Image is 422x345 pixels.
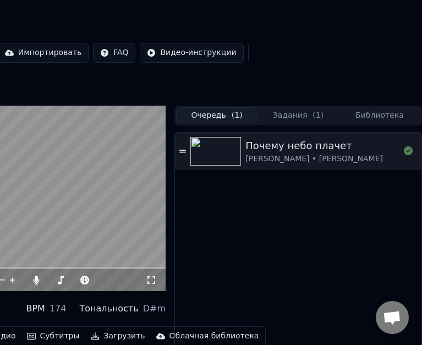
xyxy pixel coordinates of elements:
div: 174 [50,302,67,315]
div: Тональность [79,302,138,315]
button: Кредиты15 [248,43,326,63]
span: ( 1 ) [232,110,243,121]
a: Открытый чат [376,301,409,334]
div: [PERSON_NAME] • [PERSON_NAME] [245,154,383,165]
button: Загрузить [86,328,150,344]
div: Почему небо плачет [245,138,383,154]
button: Библиотека [339,107,420,123]
div: BPM [26,302,45,315]
button: Видео-инструкции [140,43,243,63]
div: D#m [143,302,166,315]
button: Очередь [176,107,257,123]
button: FAQ [93,43,135,63]
span: ( 1 ) [313,110,324,121]
div: Облачная библиотека [169,331,259,342]
button: Задания [257,107,339,123]
button: Субтитры [23,328,84,344]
